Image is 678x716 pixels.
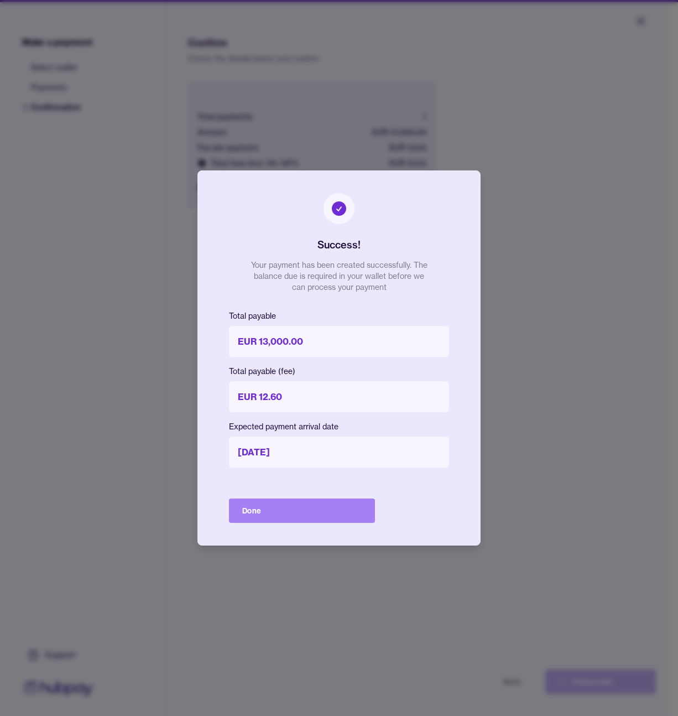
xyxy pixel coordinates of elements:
[229,326,449,357] p: EUR 13,000.00
[229,366,449,377] p: Total payable (fee)
[229,421,449,432] p: Expected payment arrival date
[317,237,361,253] h2: Success!
[229,381,449,412] p: EUR 12.60
[229,437,449,468] p: [DATE]
[251,260,427,293] p: Your payment has been created successfully. The balance due is required in your wallet before we ...
[229,310,449,321] p: Total payable
[229,499,375,523] button: Done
